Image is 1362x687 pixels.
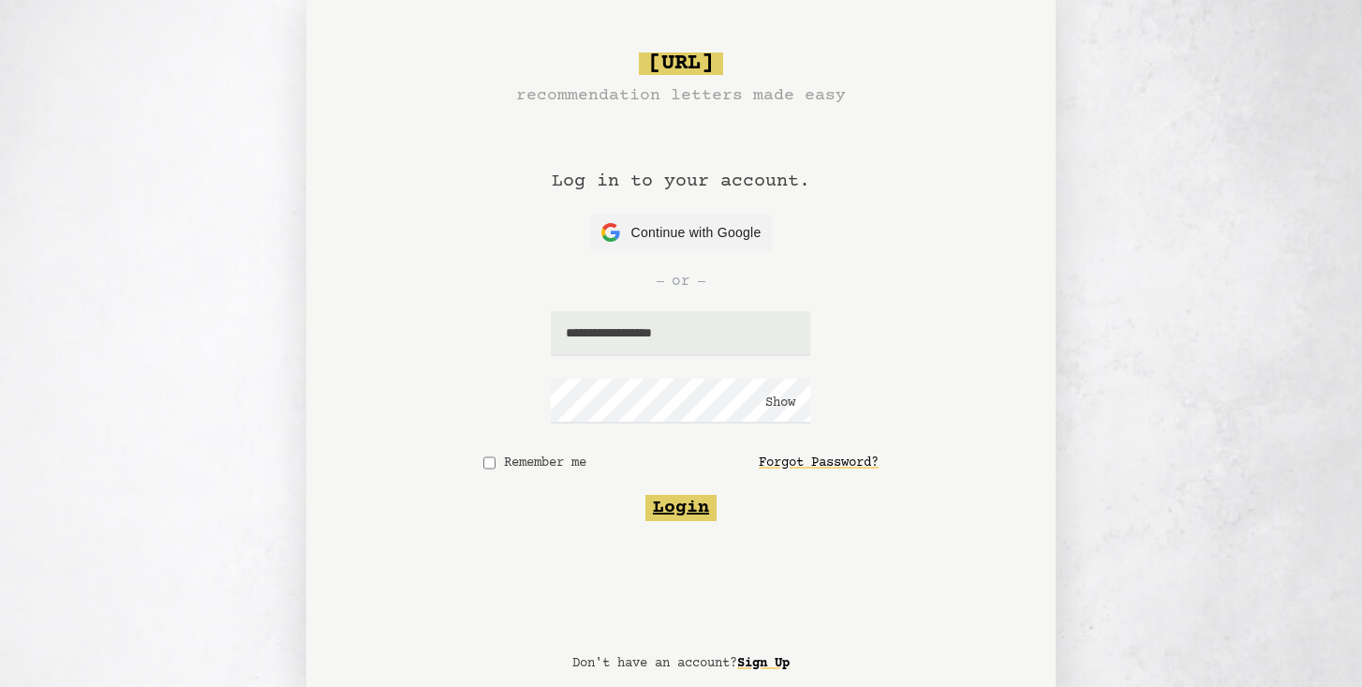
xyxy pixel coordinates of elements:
[590,214,773,251] button: Continue with Google
[737,649,790,679] a: Sign Up
[759,446,879,480] a: Forgot Password?
[552,109,810,214] h1: Log in to your account.
[516,82,846,109] h3: recommendation letters made easy
[645,495,717,521] button: Login
[631,223,762,243] span: Continue with Google
[672,270,690,292] span: or
[639,52,723,75] span: [URL]
[503,454,588,472] label: Remember me
[765,394,795,412] button: Show
[572,654,790,673] p: Don't have an account?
